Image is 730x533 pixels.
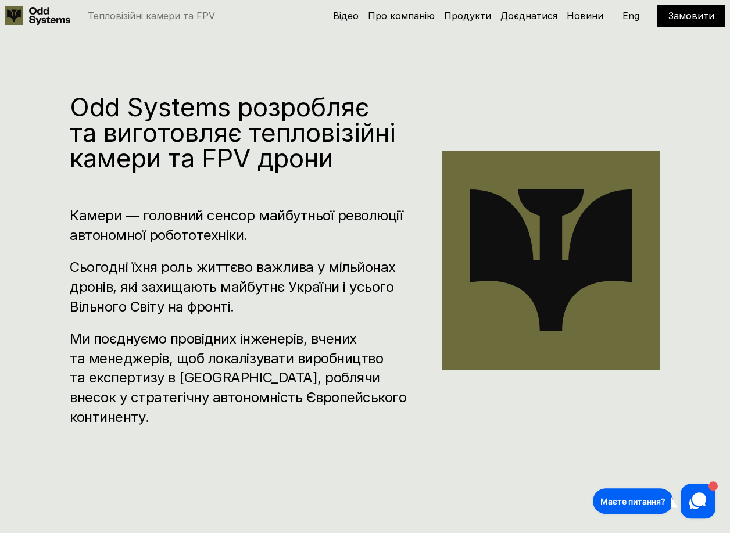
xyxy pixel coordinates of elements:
h3: Ми поєднуємо провідних інженерів, вчених та менеджерів, щоб локалізувати виробництво та експертиз... [70,329,407,427]
a: Новини [567,10,603,22]
h1: Odd Systems розробляє та виготовляє тепловізійні камери та FPV дрони [70,94,407,171]
p: Eng [622,11,639,20]
p: Тепловізійні камери та FPV [88,11,215,20]
a: Продукти [444,10,491,22]
h3: Камери — головний сенсор майбутньої революції автономної робототехніки. [70,206,407,245]
a: Відео [333,10,359,22]
a: Доєднатися [500,10,557,22]
a: Замовити [668,10,714,22]
iframe: HelpCrunch [590,481,718,521]
a: Про компанію [368,10,435,22]
h3: Сьогодні їхня роль життєво важлива у мільйонах дронів, які захищають майбутнє України і усього Ві... [70,257,407,316]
